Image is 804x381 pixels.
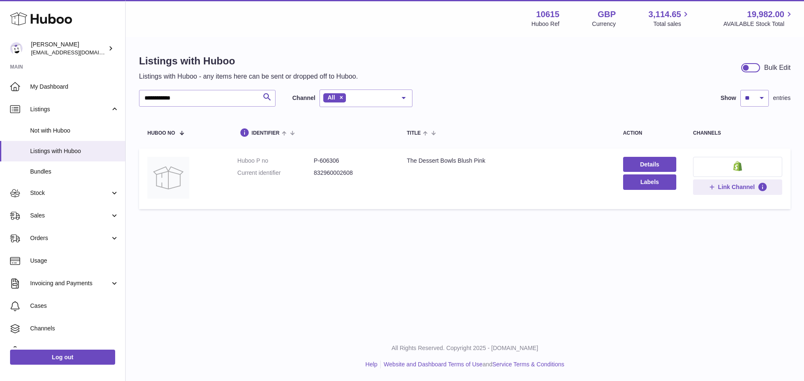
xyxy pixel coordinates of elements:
[366,361,378,368] a: Help
[327,94,335,101] span: All
[30,279,110,287] span: Invoicing and Payments
[30,127,119,135] span: Not with Huboo
[139,72,358,81] p: Listings with Huboo - any items here can be sent or dropped off to Huboo.
[31,41,106,56] div: [PERSON_NAME]
[649,9,691,28] a: 3,114.65 Total sales
[237,169,314,177] dt: Current identifier
[536,9,559,20] strong: 10615
[147,130,175,136] span: Huboo no
[492,361,564,368] a: Service Terms & Conditions
[653,20,691,28] span: Total sales
[723,9,794,28] a: 19,982.00 AVAILABLE Stock Total
[764,63,791,72] div: Bulk Edit
[10,42,23,55] img: internalAdmin-10615@internal.huboo.com
[718,183,755,191] span: Link Channel
[147,157,189,199] img: The Dessert Bowls Blush Pink
[10,350,115,365] a: Log out
[384,361,482,368] a: Website and Dashboard Terms of Use
[30,168,119,176] span: Bundles
[30,234,110,242] span: Orders
[773,94,791,102] span: entries
[598,9,616,20] strong: GBP
[30,302,119,310] span: Cases
[693,130,782,136] div: channels
[733,161,742,171] img: shopify-small.png
[649,9,681,20] span: 3,114.65
[407,130,420,136] span: title
[30,189,110,197] span: Stock
[237,157,314,165] dt: Huboo P no
[132,344,797,352] p: All Rights Reserved. Copyright 2025 - [DOMAIN_NAME]
[721,94,736,102] label: Show
[747,9,784,20] span: 19,982.00
[531,20,559,28] div: Huboo Ref
[30,212,110,220] span: Sales
[30,257,119,265] span: Usage
[623,174,676,189] button: Labels
[30,147,119,155] span: Listings with Huboo
[30,105,110,113] span: Listings
[30,347,119,355] span: Settings
[292,94,315,102] label: Channel
[623,130,676,136] div: action
[693,179,782,194] button: Link Channel
[407,157,606,165] div: The Dessert Bowls Blush Pink
[31,49,123,56] span: [EMAIL_ADDRESS][DOMAIN_NAME]
[381,361,564,368] li: and
[592,20,616,28] div: Currency
[30,83,119,91] span: My Dashboard
[252,130,280,136] span: identifier
[30,325,119,332] span: Channels
[314,157,390,165] dd: P-606306
[139,54,358,68] h1: Listings with Huboo
[723,20,794,28] span: AVAILABLE Stock Total
[314,169,390,177] dd: 832960002608
[623,157,676,172] a: Details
